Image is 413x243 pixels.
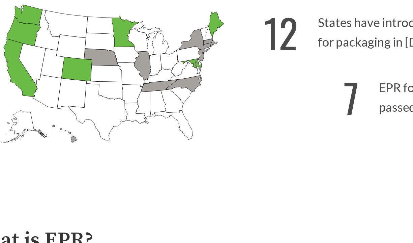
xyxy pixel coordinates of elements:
[18,167,395,182] h2: What is EPR?
[207,23,228,61] strong: 12
[207,19,395,61] p: States have introduced legislation on EPR for packaging in [DATE]
[18,190,114,196] strong: Extended Producer Responsibility (EPR)
[207,61,395,102] p: EPR for packaging bills have passed in the U.S.
[18,189,395,214] p: is a policy approach that assigns producers responsibility for the end-of-life of products. This ...
[257,64,267,102] strong: 7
